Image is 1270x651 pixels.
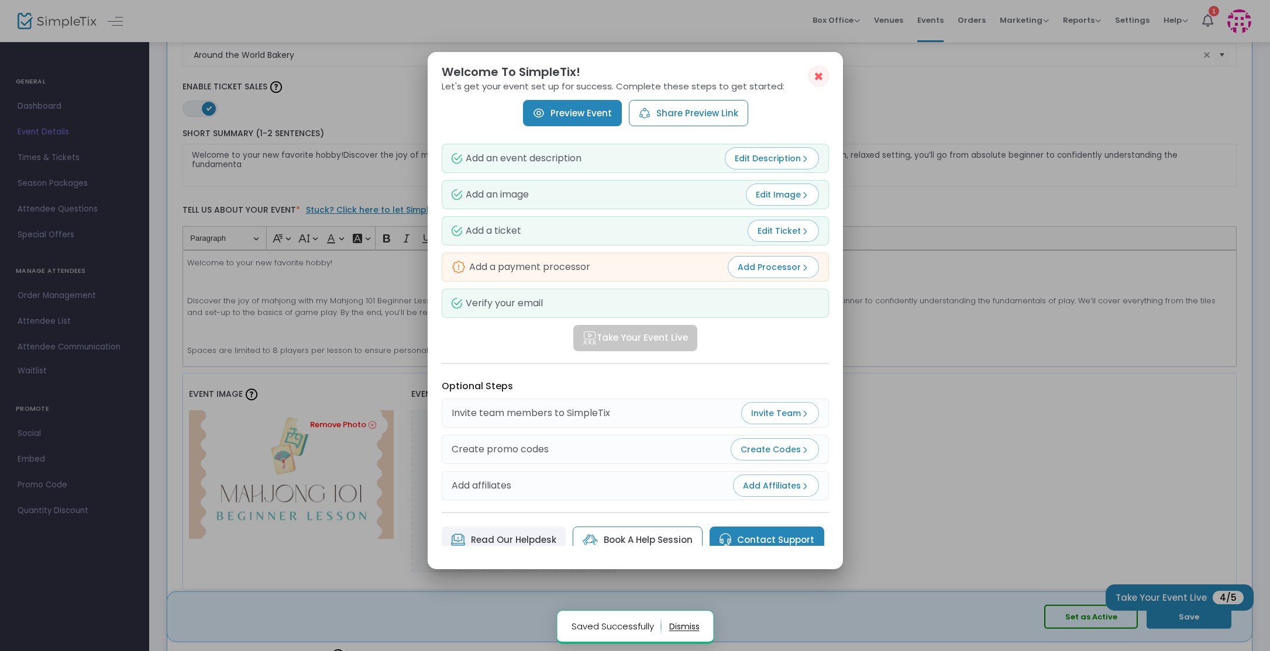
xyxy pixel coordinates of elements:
div: Add an event description [452,153,581,164]
h3: Optional Steps [442,380,829,392]
div: Add a ticket [452,226,521,236]
button: Create Codes [731,438,819,460]
span: Edit Description [735,153,809,164]
div: Verify your email [452,298,543,309]
button: ✖ [808,66,829,86]
p: Let's get your event set up for success. Complete these steps to get started: [442,82,829,91]
div: Invite team members to SimpleTix [452,406,610,420]
button: Edit Image [746,183,819,206]
h2: Welcome To SimpleTix! [442,66,829,78]
button: Take Your Event Live [573,325,697,351]
a: Contact Support [710,527,824,553]
span: Create Codes [741,444,809,455]
button: Invite Team [741,402,819,424]
button: Add Processor [728,256,819,278]
button: Add Affiliates [733,475,819,497]
span: ✖ [814,70,824,84]
p: Saved Successfully [571,617,661,636]
button: Edit Description [725,147,819,169]
button: Edit Ticket [748,220,819,242]
a: Preview Event [522,100,621,126]
button: dismiss [669,617,699,636]
div: Add affiliates [452,479,511,493]
button: Share Preview Link [628,100,748,126]
div: Add an image [452,189,529,200]
span: Take Your Event Live [583,331,688,345]
span: Add Processor [738,261,809,273]
span: Edit Image [756,189,809,200]
span: Add Affiliates [743,480,809,491]
a: Read Our Helpdesk [442,527,566,553]
div: Add a payment processor [452,260,590,274]
span: Invite Team [751,407,809,419]
div: Create promo codes [452,442,549,456]
span: Edit Ticket [758,225,809,237]
a: Book A Help Session [573,527,703,553]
